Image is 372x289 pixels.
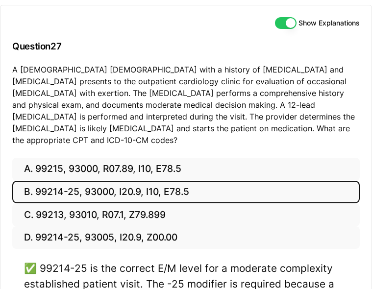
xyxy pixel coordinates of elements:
button: D. 99214-25, 93005, I20.9, Z00.00 [12,226,360,249]
button: B. 99214-25, 93000, I20.9, I10, E78.5 [12,181,360,204]
h3: Question 27 [12,32,360,61]
p: A [DEMOGRAPHIC_DATA] [DEMOGRAPHIC_DATA] with a history of [MEDICAL_DATA] and [MEDICAL_DATA] prese... [12,64,360,146]
label: Show Explanations [298,20,360,26]
button: C. 99213, 93010, R07.1, Z79.899 [12,203,360,226]
button: A. 99215, 93000, R07.89, I10, E78.5 [12,158,360,181]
